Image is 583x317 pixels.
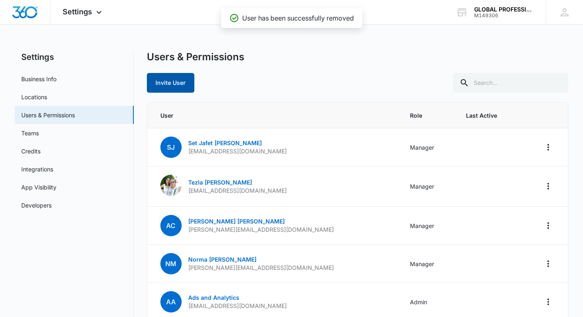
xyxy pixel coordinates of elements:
[160,144,182,151] a: SJ
[188,139,262,146] a: Set Jafet [PERSON_NAME]
[188,187,287,195] p: [EMAIL_ADDRESS][DOMAIN_NAME]
[160,190,182,197] a: Tezla Martinez
[21,75,56,83] a: Business Info
[160,175,182,196] img: Tezla Martinez
[453,73,568,93] input: Search...
[400,166,457,207] td: Manager
[21,111,75,119] a: Users & Permissions
[188,302,287,310] p: [EMAIL_ADDRESS][DOMAIN_NAME]
[400,245,457,283] td: Manager
[188,294,239,301] a: Ads and Analytics
[542,141,555,154] button: Actions
[63,7,92,16] span: Settings
[160,299,182,306] a: Aa
[542,219,555,232] button: Actions
[147,79,194,86] a: Invite User
[400,207,457,245] td: Manager
[160,137,182,158] span: SJ
[400,128,457,166] td: Manager
[160,291,182,312] span: Aa
[474,13,534,18] div: account id
[188,147,287,155] p: [EMAIL_ADDRESS][DOMAIN_NAME]
[21,165,53,173] a: Integrations
[15,51,134,63] h2: Settings
[21,129,39,137] a: Teams
[160,253,182,274] span: NM
[188,218,285,225] a: [PERSON_NAME] [PERSON_NAME]
[21,147,41,155] a: Credits
[21,201,52,210] a: Developers
[466,111,512,120] span: Last Active
[410,111,447,120] span: Role
[542,257,555,270] button: Actions
[21,183,56,192] a: App Visibility
[21,93,47,101] a: Locations
[188,226,334,234] p: [PERSON_NAME][EMAIL_ADDRESS][DOMAIN_NAME]
[160,111,390,120] span: User
[188,256,257,263] a: Norma [PERSON_NAME]
[188,179,252,186] a: Tezla [PERSON_NAME]
[160,222,182,229] a: AC
[242,13,354,23] p: User has been successfully removed
[542,180,555,193] button: Actions
[160,215,182,236] span: AC
[542,295,555,308] button: Actions
[160,260,182,267] a: NM
[147,51,244,63] h1: Users & Permissions
[147,73,194,93] button: Invite User
[188,264,334,272] p: [PERSON_NAME][EMAIL_ADDRESS][DOMAIN_NAME]
[474,6,534,13] div: account name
